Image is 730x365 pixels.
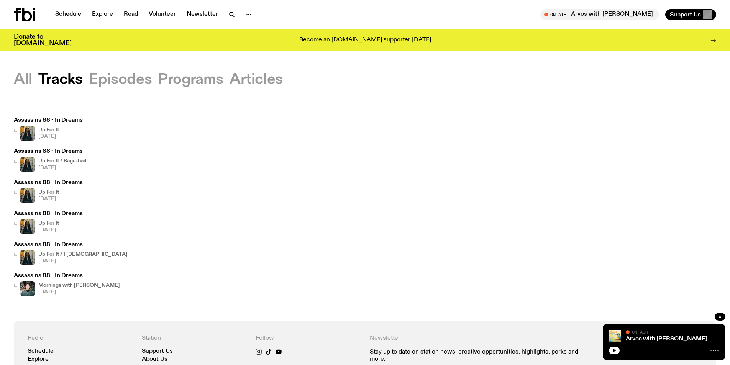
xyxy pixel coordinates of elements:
h4: Radio [28,335,133,342]
button: Programs [158,73,223,87]
button: Tracks [38,73,83,87]
span: [DATE] [38,259,128,264]
h3: Assassins 88 - In Dreams [14,273,120,279]
span: [DATE] [38,134,59,139]
button: On AirArvos with [PERSON_NAME] [540,9,659,20]
a: Read [119,9,143,20]
a: Volunteer [144,9,180,20]
a: Schedule [28,349,54,354]
span: [DATE] [38,228,59,232]
a: Assassins 88 - In DreamsIfy - a Brown Skin girl with black braided twists, looking up to the side... [14,180,83,203]
h4: Mornings with [PERSON_NAME] [38,283,120,288]
h3: Assassins 88 - In Dreams [14,242,128,248]
span: On Air [632,329,648,334]
p: Stay up to date on station news, creative opportunities, highlights, perks and more. [370,349,589,363]
h4: Up For It [38,128,59,133]
h3: Assassins 88 - In Dreams [14,211,83,217]
h3: Assassins 88 - In Dreams [14,118,83,123]
h4: Newsletter [370,335,589,342]
span: Support Us [670,11,701,18]
a: Assassins 88 - In DreamsIfy - a Brown Skin girl with black braided twists, looking up to the side... [14,118,83,141]
span: [DATE] [38,196,59,201]
h4: Up For It / I [DEMOGRAPHIC_DATA] [38,252,128,257]
img: Ify - a Brown Skin girl with black braided twists, looking up to the side with her tongue stickin... [20,188,35,203]
button: Articles [230,73,283,87]
a: Assassins 88 - In DreamsIfy - a Brown Skin girl with black braided twists, looking up to the side... [14,211,83,234]
h4: Up For It [38,221,59,226]
a: Arvos with [PERSON_NAME] [626,336,707,342]
h4: Up For It [38,190,59,195]
img: Ify - a Brown Skin girl with black braided twists, looking up to the side with her tongue stickin... [20,157,35,172]
h3: Assassins 88 - In Dreams [14,180,83,186]
a: Schedule [51,9,86,20]
img: Ify - a Brown Skin girl with black braided twists, looking up to the side with her tongue stickin... [20,219,35,234]
img: Ify - a Brown Skin girl with black braided twists, looking up to the side with her tongue stickin... [20,250,35,265]
a: Explore [28,357,49,362]
a: Support Us [142,349,173,354]
span: [DATE] [38,165,87,170]
h4: Up For It / Rage-bait [38,159,87,164]
h3: Assassins 88 - In Dreams [14,149,87,154]
button: Episodes [89,73,152,87]
h4: Station [142,335,247,342]
button: All [14,73,32,87]
a: Explore [87,9,118,20]
a: Assassins 88 - In DreamsRadio presenter Ben Hansen sits in front of a wall of photos and an fbi r... [14,273,120,296]
img: Radio presenter Ben Hansen sits in front of a wall of photos and an fbi radio sign. Film photo. B... [20,281,35,296]
a: About Us [142,357,167,362]
button: Support Us [665,9,716,20]
a: Assassins 88 - In DreamsIfy - a Brown Skin girl with black braided twists, looking up to the side... [14,242,128,265]
h4: Follow [256,335,361,342]
img: Ify - a Brown Skin girl with black braided twists, looking up to the side with her tongue stickin... [20,126,35,141]
p: Become an [DOMAIN_NAME] supporter [DATE] [299,37,431,44]
a: Newsletter [182,9,223,20]
a: Assassins 88 - In DreamsIfy - a Brown Skin girl with black braided twists, looking up to the side... [14,149,87,172]
span: [DATE] [38,290,120,295]
h3: Donate to [DOMAIN_NAME] [14,34,72,47]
